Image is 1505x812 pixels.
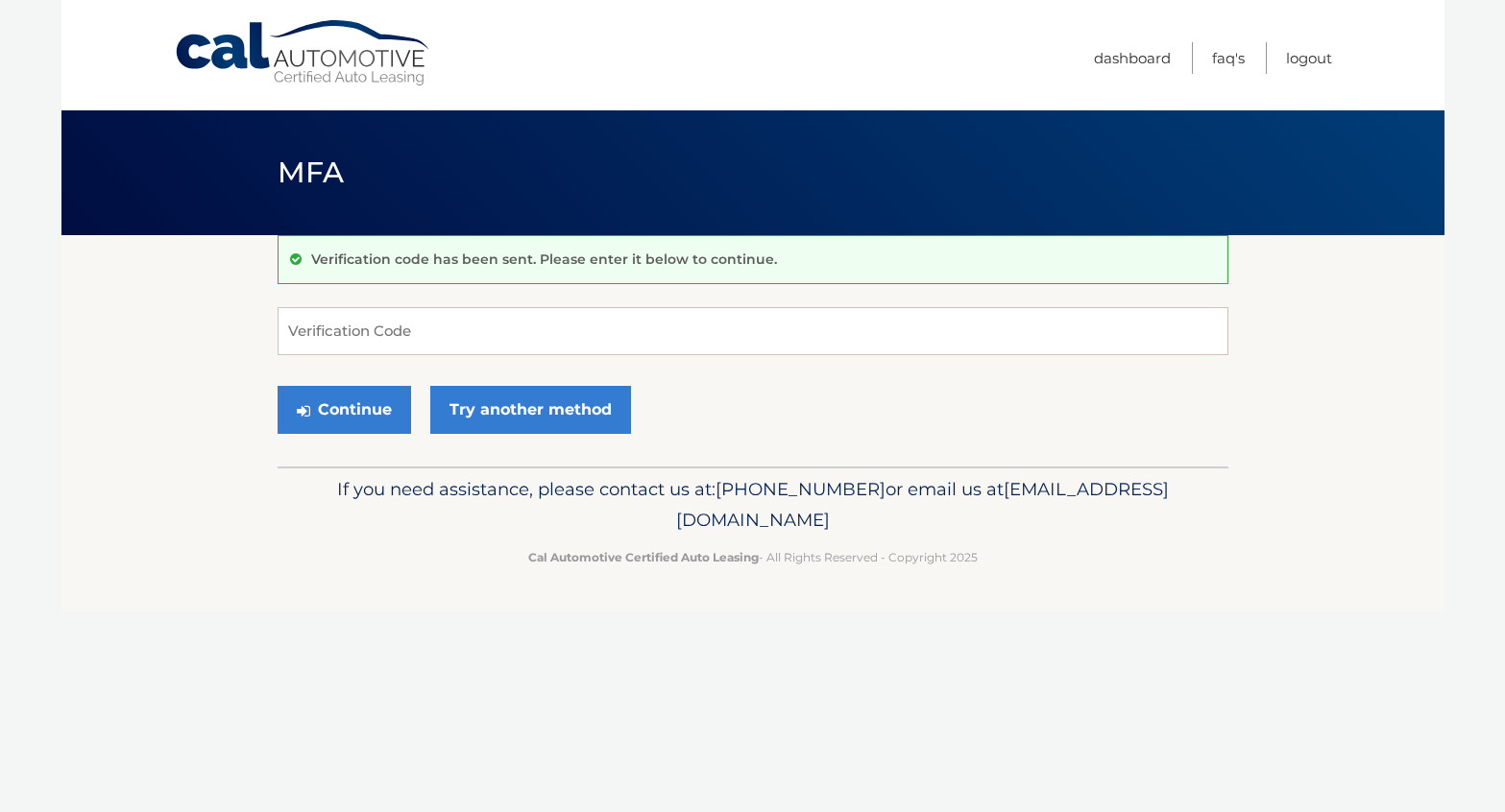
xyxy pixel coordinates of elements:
span: MFA [278,155,345,190]
a: Dashboard [1094,42,1171,74]
strong: Cal Automotive Certified Auto Leasing [528,550,759,564]
span: [EMAIL_ADDRESS][DOMAIN_NAME] [676,478,1169,531]
a: Cal Automotive [174,19,433,87]
a: Logout [1286,42,1332,74]
p: If you need assistance, please contact us at: or email us at [290,474,1216,536]
p: - All Rights Reserved - Copyright 2025 [290,547,1216,567]
p: Verification code has been sent. Please enter it below to continue. [311,251,777,268]
span: [PHONE_NUMBER] [716,478,886,500]
input: Verification Code [278,307,1228,355]
a: Try another method [430,386,631,434]
button: Continue [278,386,411,434]
a: FAQ's [1212,42,1245,74]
